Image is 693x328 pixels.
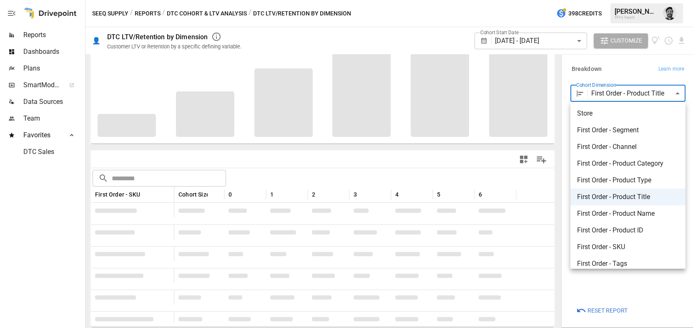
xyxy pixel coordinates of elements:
[577,225,679,235] span: First Order - Product ID
[577,125,679,135] span: First Order - Segment
[577,142,679,152] span: First Order - Channel
[577,242,679,252] span: First Order - SKU
[577,192,679,202] span: First Order - Product Title
[577,175,679,185] span: First Order - Product Type
[577,209,679,219] span: First Order - Product Name
[577,159,679,169] span: First Order - Product Category
[577,259,679,269] span: First Order - Tags
[577,108,679,119] span: Store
